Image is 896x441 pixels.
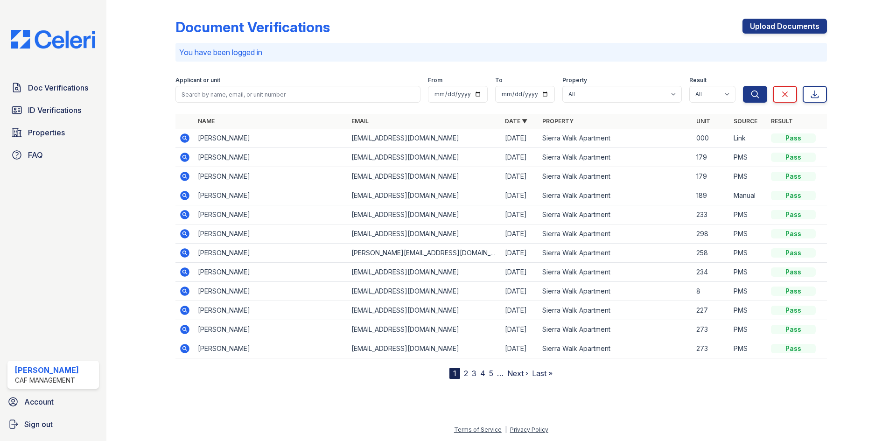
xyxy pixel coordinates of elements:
td: Sierra Walk Apartment [539,244,692,263]
label: To [495,77,503,84]
td: [DATE] [501,167,539,186]
td: [PERSON_NAME] [194,129,348,148]
td: 273 [693,339,730,358]
td: Manual [730,186,767,205]
td: [EMAIL_ADDRESS][DOMAIN_NAME] [348,129,501,148]
p: You have been logged in [179,47,823,58]
td: [EMAIL_ADDRESS][DOMAIN_NAME] [348,224,501,244]
td: [DATE] [501,205,539,224]
td: [DATE] [501,148,539,167]
a: Sign out [4,415,103,434]
div: Pass [771,306,816,315]
td: [DATE] [501,320,539,339]
td: PMS [730,205,767,224]
td: 273 [693,320,730,339]
a: Source [734,118,757,125]
label: Property [562,77,587,84]
td: 179 [693,148,730,167]
td: PMS [730,282,767,301]
a: Date ▼ [505,118,527,125]
a: Name [198,118,215,125]
div: Pass [771,325,816,334]
div: Pass [771,344,816,353]
td: Sierra Walk Apartment [539,186,692,205]
span: Doc Verifications [28,82,88,93]
span: FAQ [28,149,43,161]
a: Last » [532,369,553,378]
td: 189 [693,186,730,205]
input: Search by name, email, or unit number [175,86,420,103]
a: Unit [696,118,710,125]
td: [DATE] [501,224,539,244]
a: 5 [489,369,493,378]
div: Pass [771,133,816,143]
td: 179 [693,167,730,186]
td: 227 [693,301,730,320]
td: Sierra Walk Apartment [539,339,692,358]
td: [DATE] [501,129,539,148]
td: Link [730,129,767,148]
td: PMS [730,301,767,320]
td: [EMAIL_ADDRESS][DOMAIN_NAME] [348,167,501,186]
td: [EMAIL_ADDRESS][DOMAIN_NAME] [348,148,501,167]
td: 298 [693,224,730,244]
a: 4 [480,369,485,378]
a: Property [542,118,574,125]
a: Result [771,118,793,125]
td: Sierra Walk Apartment [539,263,692,282]
td: PMS [730,224,767,244]
a: Properties [7,123,99,142]
td: [DATE] [501,301,539,320]
div: CAF Management [15,376,79,385]
td: [DATE] [501,339,539,358]
td: PMS [730,167,767,186]
a: ID Verifications [7,101,99,119]
td: 8 [693,282,730,301]
a: Next › [507,369,528,378]
td: [EMAIL_ADDRESS][DOMAIN_NAME] [348,339,501,358]
td: [PERSON_NAME] [194,167,348,186]
td: Sierra Walk Apartment [539,129,692,148]
td: PMS [730,339,767,358]
a: Account [4,392,103,411]
label: From [428,77,442,84]
td: [PERSON_NAME] [194,301,348,320]
td: PMS [730,148,767,167]
div: Pass [771,229,816,238]
td: Sierra Walk Apartment [539,301,692,320]
a: Terms of Service [454,426,502,433]
td: [PERSON_NAME] [194,186,348,205]
a: 3 [472,369,476,378]
td: [EMAIL_ADDRESS][DOMAIN_NAME] [348,186,501,205]
td: [PERSON_NAME][EMAIL_ADDRESS][DOMAIN_NAME] [348,244,501,263]
td: 000 [693,129,730,148]
td: Sierra Walk Apartment [539,148,692,167]
td: [PERSON_NAME] [194,148,348,167]
td: [PERSON_NAME] [194,320,348,339]
td: [PERSON_NAME] [194,282,348,301]
td: [PERSON_NAME] [194,224,348,244]
div: Pass [771,191,816,200]
span: Sign out [24,419,53,430]
td: [DATE] [501,244,539,263]
td: [DATE] [501,282,539,301]
div: Pass [771,153,816,162]
div: | [505,426,507,433]
td: [EMAIL_ADDRESS][DOMAIN_NAME] [348,301,501,320]
span: Properties [28,127,65,138]
td: PMS [730,244,767,263]
img: CE_Logo_Blue-a8612792a0a2168367f1c8372b55b34899dd931a85d93a1a3d3e32e68fde9ad4.png [4,30,103,49]
td: Sierra Walk Apartment [539,224,692,244]
td: [PERSON_NAME] [194,339,348,358]
td: 234 [693,263,730,282]
a: Privacy Policy [510,426,548,433]
td: [DATE] [501,186,539,205]
td: Sierra Walk Apartment [539,167,692,186]
span: Account [24,396,54,407]
td: PMS [730,263,767,282]
td: [PERSON_NAME] [194,263,348,282]
td: Sierra Walk Apartment [539,320,692,339]
a: FAQ [7,146,99,164]
td: 233 [693,205,730,224]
